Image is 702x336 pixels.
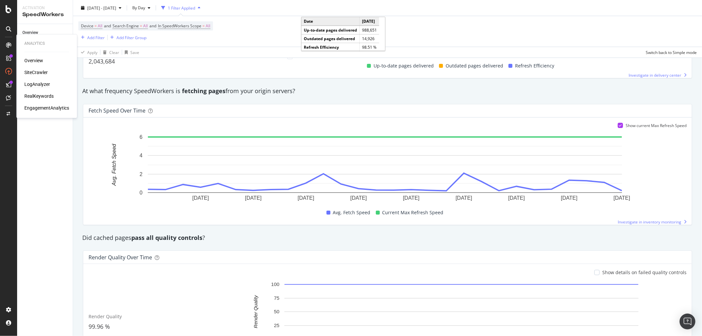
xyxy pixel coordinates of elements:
[680,314,695,329] div: Open Intercom Messenger
[561,195,577,201] text: [DATE]
[104,23,111,29] span: and
[618,219,687,225] a: Investigate in inventory monitoring
[24,41,69,46] div: Analytics
[274,323,280,328] text: 25
[298,195,314,201] text: [DATE]
[140,171,143,177] text: 2
[98,21,102,31] span: All
[629,72,687,78] a: Investigate in delivery center
[140,23,142,29] span: =
[403,195,419,201] text: [DATE]
[122,47,139,58] button: Save
[271,282,279,287] text: 100
[78,34,105,41] button: Add Filter
[78,3,124,13] button: [DATE] - [DATE]
[24,58,43,64] a: Overview
[79,87,696,95] div: At what frequency SpeedWorkers is from your origin servers?
[78,47,97,58] button: Apply
[158,23,201,29] span: In SpeedWorkers Scope
[515,62,554,70] span: Refresh Efficiency
[89,313,122,320] span: Render Quality
[22,29,68,36] a: Overview
[333,209,371,217] span: Avg. Fetch Speed
[94,23,97,29] span: =
[131,234,202,242] strong: pass all quality controls
[618,219,681,225] span: Investigate in inventory monitoring
[24,93,54,100] a: RealKeywords
[22,5,67,11] div: Activation
[140,134,143,140] text: 6
[108,34,146,41] button: Add Filter Group
[646,49,697,55] div: Switch back to Simple mode
[22,11,67,18] div: SpeedWorkers
[130,5,145,11] span: By Day
[109,49,119,55] div: Clear
[24,69,48,76] a: SiteCrawler
[81,23,93,29] span: Device
[274,309,280,315] text: 50
[602,269,687,276] div: Show details on failed quality controls
[79,234,696,242] div: Did cached pages ?
[111,143,117,186] text: Avg. Fetch Speed
[613,195,630,201] text: [DATE]
[253,295,258,328] text: Render Quality
[206,21,210,31] span: All
[89,134,681,203] svg: A chart.
[629,72,681,78] span: Investigate in delivery center
[202,23,205,29] span: =
[24,105,69,112] a: EngagementAnalytics
[149,23,156,29] span: and
[22,29,38,36] div: Overview
[87,35,105,40] div: Add Filter
[350,195,367,201] text: [DATE]
[382,209,444,217] span: Current Max Refresh Speed
[87,49,97,55] div: Apply
[446,62,503,70] span: Outdated pages delivered
[24,81,50,88] a: LogAnalyzer
[192,195,209,201] text: [DATE]
[455,195,472,201] text: [DATE]
[140,153,143,158] text: 4
[89,107,145,114] div: Fetch Speed over time
[643,47,697,58] button: Switch back to Simple mode
[100,47,119,58] button: Clear
[140,190,143,195] text: 0
[130,49,139,55] div: Save
[182,87,225,95] strong: fetching pages
[168,5,195,11] div: 1 Filter Applied
[245,195,261,201] text: [DATE]
[113,23,139,29] span: Search Engine
[374,62,434,70] span: Up-to-date pages delivered
[508,195,525,201] text: [DATE]
[89,323,110,330] span: 99.96 %
[87,5,116,11] span: [DATE] - [DATE]
[626,123,687,128] div: Show current Max Refresh Speed
[89,254,152,261] div: Render Quality over time
[159,3,203,13] button: 1 Filter Applied
[89,57,115,65] span: 2,043,684
[143,21,148,31] span: All
[274,295,280,301] text: 75
[117,35,146,40] div: Add Filter Group
[130,3,153,13] button: By Day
